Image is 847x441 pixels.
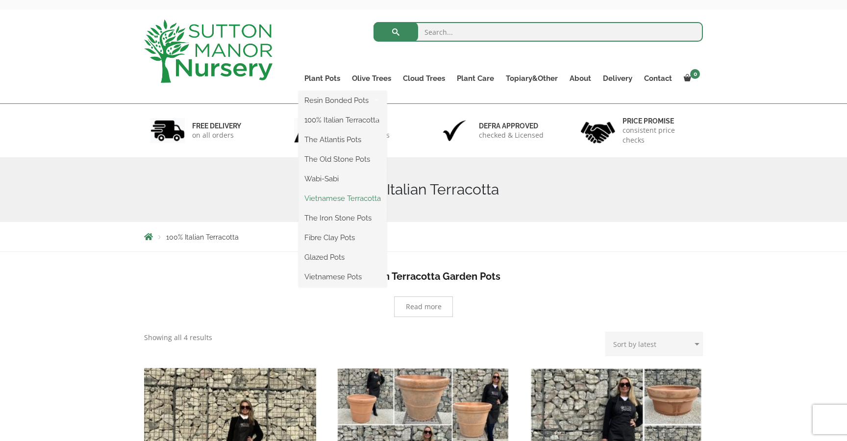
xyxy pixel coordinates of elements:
[144,181,703,198] h1: 100% Italian Terracotta
[479,122,544,130] h6: Defra approved
[299,93,387,108] a: Resin Bonded Pots
[346,72,397,85] a: Olive Trees
[192,122,241,130] h6: FREE DELIVERY
[144,332,212,343] p: Showing all 4 results
[294,118,328,143] img: 2.jpg
[623,125,697,145] p: consistent price checks
[299,211,387,225] a: The Iron Stone Pots
[451,72,500,85] a: Plant Care
[166,233,239,241] span: 100% Italian Terracotta
[638,72,678,85] a: Contact
[690,69,700,79] span: 0
[605,332,703,356] select: Shop order
[299,191,387,206] a: Vietnamese Terracotta
[299,269,387,284] a: Vietnamese Pots
[678,72,703,85] a: 0
[299,171,387,186] a: Wabi-Sabi
[397,72,451,85] a: Cloud Trees
[581,116,615,146] img: 4.jpg
[374,22,703,42] input: Search...
[299,250,387,265] a: Glazed Pots
[479,130,544,140] p: checked & Licensed
[299,113,387,127] a: 100% Italian Terracotta
[347,270,500,282] b: XL Italian Terracotta Garden Pots
[564,72,597,85] a: About
[144,20,273,83] img: logo
[299,152,387,167] a: The Old Stone Pots
[299,132,387,147] a: The Atlantis Pots
[406,303,442,310] span: Read more
[299,230,387,245] a: Fibre Clay Pots
[500,72,564,85] a: Topiary&Other
[144,233,703,241] nav: Breadcrumbs
[150,118,185,143] img: 1.jpg
[623,117,697,125] h6: Price promise
[597,72,638,85] a: Delivery
[192,130,241,140] p: on all orders
[299,72,346,85] a: Plant Pots
[437,118,472,143] img: 3.jpg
